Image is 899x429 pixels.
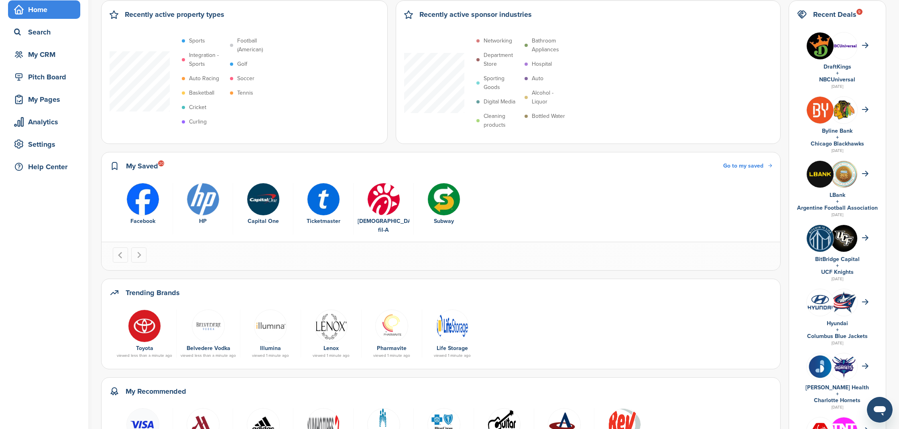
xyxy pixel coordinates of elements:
[797,404,878,411] div: [DATE]
[532,112,565,121] p: Bottled Water
[12,25,80,39] div: Search
[323,345,339,352] a: Lenox
[12,115,80,129] div: Analytics
[247,183,280,216] img: I6ffwyrd 400x400
[181,310,236,342] a: Screen shot 2014 12 17 at 4.25.02 pm
[315,310,348,342] img: Leno
[192,310,225,342] img: Screen shot 2014 12 17 at 4.25.02 pm
[189,89,214,97] p: Basketball
[237,89,253,97] p: Tennis
[136,345,153,352] a: Toyota
[723,162,763,169] span: Go to my saved
[8,90,80,109] a: My Pages
[237,36,274,54] p: Football (American)
[177,183,229,226] a: Hp HP
[297,183,349,226] a: Ypray5q9 400x400 Ticketmaster
[113,183,173,235] div: 1 of 6
[484,97,515,106] p: Digital Media
[113,247,128,263] button: Go to last slide
[8,135,80,154] a: Settings
[532,74,543,83] p: Auto
[807,293,834,311] img: Screen shot 2016 08 15 at 1.23.01 pm
[375,310,408,342] img: Screen shot 2020 02 13 at 10.22.22 am
[12,2,80,17] div: Home
[436,310,469,342] img: Screen shot 2017 11 30 at 11.48.50 am
[815,256,860,263] a: BitBridge Capital
[177,217,229,226] div: HP
[797,211,878,219] div: [DATE]
[805,384,869,391] a: [PERSON_NAME] Health
[354,183,414,235] div: 5 of 6
[189,103,206,112] p: Cricket
[797,83,878,90] div: [DATE]
[484,36,512,45] p: Networking
[377,345,407,352] a: Pharmavite
[532,60,552,69] p: Hospital
[437,345,468,352] a: Life Storage
[532,36,569,54] p: Bathroom Appliances
[797,340,878,347] div: [DATE]
[126,160,158,172] h2: My Saved
[358,217,409,235] div: [DEMOGRAPHIC_DATA]-fil-A
[830,161,857,188] img: Mekkrcj8 400x400
[187,183,220,216] img: Hp
[366,354,418,358] div: viewed 1 minute ago
[723,162,772,170] a: Go to my saved
[807,225,834,252] img: Vytwwxfl 400x400
[131,247,146,263] button: Next slide
[117,217,169,226] div: Facebook
[189,36,205,45] p: Sports
[293,183,354,235] div: 4 of 6
[830,100,857,120] img: Open uri20141112 64162 w7ezf4?1415807816
[836,70,839,77] a: +
[117,183,169,226] a: Lsj99dbt 400x400 Facebook
[807,161,834,188] img: ag0puoq 400x400
[12,92,80,107] div: My Pages
[244,310,297,342] a: Illu
[827,320,848,327] a: Hyundai
[484,74,521,92] p: Sporting Goods
[305,354,357,358] div: viewed 1 minute ago
[856,9,862,15] div: 9
[819,76,855,83] a: NBCUniversal
[260,345,281,352] a: Illumina
[419,9,532,20] h2: Recently active sponsor industries
[254,310,287,342] img: Illu
[824,63,851,70] a: DraftKings
[8,158,80,176] a: Help Center
[797,204,878,211] a: Argentine Football Association
[426,310,478,342] a: Screen shot 2017 11 30 at 11.48.50 am
[821,269,854,275] a: UCF Knights
[12,70,80,84] div: Pitch Board
[836,134,839,141] a: +
[237,60,247,69] p: Golf
[297,217,349,226] div: Ticketmaster
[418,183,470,226] a: bzb7wj 400x400 Subway
[836,198,839,205] a: +
[867,397,893,423] iframe: Button to launch messaging window
[12,47,80,62] div: My CRM
[305,310,357,342] a: Leno
[117,354,172,358] div: viewed less than a minute ago
[128,310,161,342] img: Toyota logo
[484,51,521,69] p: Department Store
[836,391,839,397] a: +
[173,183,233,235] div: 2 of 6
[117,310,172,342] a: Toyota logo
[807,333,868,340] a: Columbus Blue Jackets
[366,310,418,342] a: Screen shot 2020 02 13 at 10.22.22 am
[126,183,159,216] img: Lsj99dbt 400x400
[830,291,857,314] img: Open uri20141112 64162 6w5wq4?1415811489
[830,192,845,198] a: LBank
[189,117,207,126] p: Curling
[237,183,289,226] a: I6ffwyrd 400x400 Capital One
[414,183,474,235] div: 6 of 6
[532,89,569,106] p: Alcohol - Liquor
[484,112,521,130] p: Cleaning products
[237,217,289,226] div: Capital One
[358,183,409,235] a: Emlh0rv4 400x400 [DEMOGRAPHIC_DATA]-fil-A
[307,183,340,216] img: Ypray5q9 400x400
[187,345,230,352] a: Belvedere Vodka
[189,51,226,69] p: Integration - Sports
[181,354,236,358] div: viewed less than a minute ago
